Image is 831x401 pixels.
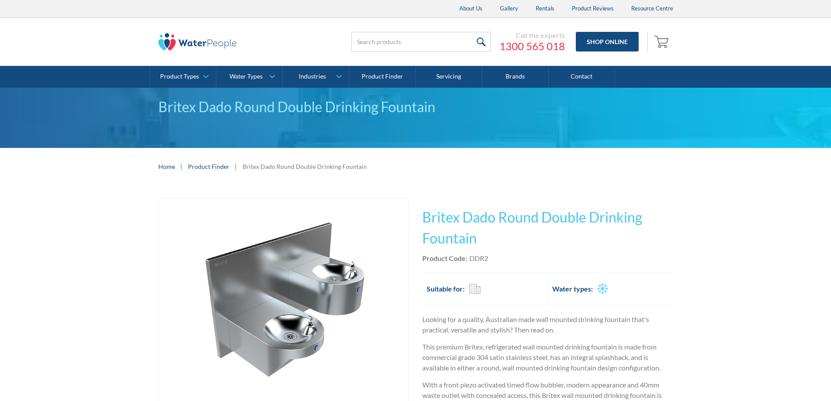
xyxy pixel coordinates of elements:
div: Britex Dado Round Double Drinking Fountain [243,162,367,171]
a: Open cart [652,31,673,52]
div: Call the experts [499,31,565,40]
a: Industries [283,66,349,88]
div: Britex Dado Round Double Drinking Fountain [158,96,673,117]
a: Product Finder [349,66,416,88]
p: Looking for a quality, Australian made wall mounted drinking fountain that's practical, versatile... [422,314,673,335]
a: Shop Online [576,32,639,51]
strong: Product Code: [422,254,467,262]
a: Servicing [416,66,482,88]
h2: Suitable for: [427,284,465,294]
div: Water Types [229,73,263,80]
input: Search products [351,32,491,51]
div: | [179,161,184,171]
h1: Britex Dado Round Double Drinking Fountain [422,207,673,249]
div: Product Types [160,73,199,80]
h2: Water types: [552,284,593,294]
div: Industries [299,73,326,80]
a: Product Finder [188,162,229,171]
div: DDR2 [469,253,488,264]
a: Water Types [216,66,282,88]
a: 1300 565 018 [499,40,565,53]
a: Product Types [150,66,216,88]
div: | [234,161,238,171]
a: Brands [482,66,548,88]
img: shopping cart [654,34,671,48]
img: The Water People [158,33,237,51]
a: Contact [549,66,615,88]
p: This premium Britex, refrigerated wall mounted drinking fountain is made from commercial grade 30... [422,342,673,373]
a: Home [158,162,175,171]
